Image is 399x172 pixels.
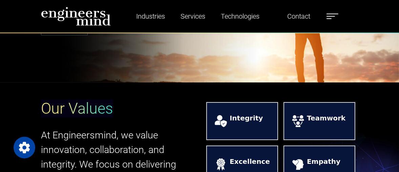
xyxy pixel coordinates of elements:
strong: Teamwork [307,113,345,129]
a: Technologies [218,8,262,24]
span: Our Values [41,99,113,117]
img: logos [214,157,228,172]
img: logos [291,114,305,128]
a: Services [178,8,208,24]
img: logo [41,7,111,26]
a: Industries [133,8,168,24]
img: logos [214,114,228,128]
img: logos [291,157,305,172]
strong: Integrity [230,113,263,129]
a: Contact [285,8,313,24]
